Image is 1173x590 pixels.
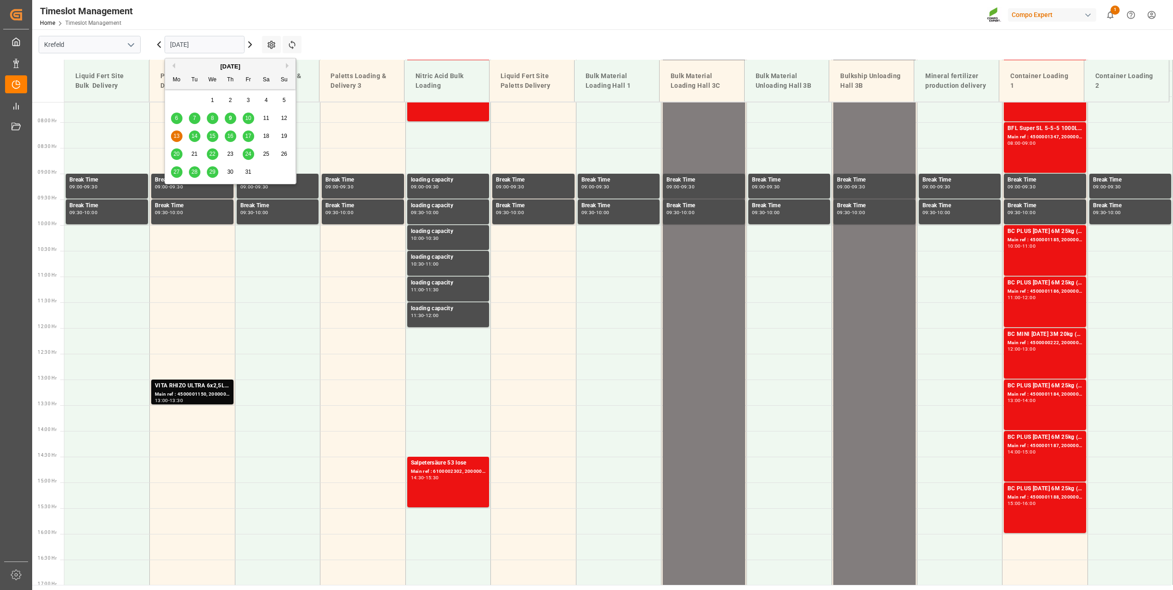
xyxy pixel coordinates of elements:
div: - [339,185,340,189]
span: 16:00 Hr [38,530,57,535]
div: 09:30 [837,210,850,215]
div: 14:00 [1022,398,1036,403]
div: Nitric Acid Bulk Loading [412,68,482,94]
div: 09:00 [922,185,936,189]
div: BC PLUS [DATE] 6M 25kg (x42) WW [1008,227,1082,236]
span: 25 [263,151,269,157]
div: 09:30 [240,210,254,215]
span: 31 [245,169,251,175]
div: 10:00 [767,210,780,215]
div: 10:00 [937,210,951,215]
span: 4 [265,97,268,103]
div: 09:30 [426,185,439,189]
div: 10:00 [596,210,609,215]
div: Main ref : 4500001186, 2000001252 [1008,288,1082,295]
div: Tu [189,74,200,86]
div: - [1021,501,1022,505]
span: 08:30 Hr [38,144,57,149]
div: 09:00 [411,185,424,189]
div: - [1021,347,1022,351]
div: - [168,210,170,215]
span: 9 [229,115,232,121]
div: 09:00 [666,185,680,189]
div: 11:30 [411,313,424,318]
span: 24 [245,151,251,157]
span: 11:30 Hr [38,298,57,303]
div: Break Time [69,201,144,210]
div: loading capacity [411,227,486,236]
div: Choose Saturday, October 11th, 2025 [261,113,272,124]
span: 16 [227,133,233,139]
div: Choose Thursday, October 9th, 2025 [225,113,236,124]
div: Liquid Fert Site Paletts Delivery [497,68,567,94]
div: 11:00 [426,262,439,266]
div: BC MINI [DATE] 3M 20kg (x48) BR MTO [1008,330,1082,339]
div: Break Time [1093,201,1168,210]
div: 09:30 [937,185,951,189]
div: Break Time [240,201,315,210]
div: Break Time [922,201,997,210]
div: - [83,210,84,215]
div: 10:00 [426,210,439,215]
div: Choose Tuesday, October 7th, 2025 [189,113,200,124]
div: Choose Sunday, October 12th, 2025 [279,113,290,124]
div: 09:00 [325,185,339,189]
span: 10:00 Hr [38,221,57,226]
div: - [253,210,255,215]
div: Sa [261,74,272,86]
div: Break Time [837,176,912,185]
div: - [509,185,511,189]
input: Type to search/select [39,36,141,53]
span: 09:30 Hr [38,195,57,200]
div: Break Time [1093,176,1168,185]
div: 09:30 [511,185,524,189]
div: Break Time [666,176,741,185]
div: Timeslot Management [40,4,133,18]
div: Bulk Material Loading Hall 1 [582,68,652,94]
div: 09:30 [752,210,765,215]
span: 13:00 Hr [38,375,57,380]
div: Choose Thursday, October 2nd, 2025 [225,95,236,106]
span: 08:00 Hr [38,118,57,123]
div: - [850,185,852,189]
span: 20 [173,151,179,157]
button: show 1 new notifications [1100,5,1121,25]
div: 09:30 [496,210,509,215]
div: Choose Sunday, October 26th, 2025 [279,148,290,160]
div: Break Time [155,201,230,210]
div: Choose Monday, October 13th, 2025 [171,130,182,142]
div: 09:00 [1022,141,1036,145]
span: 7 [193,115,196,121]
div: - [424,476,425,480]
div: 09:00 [496,185,509,189]
span: 15:00 Hr [38,478,57,483]
div: Th [225,74,236,86]
div: month 2025-10 [168,91,293,181]
div: - [168,398,170,403]
div: 11:00 [411,288,424,292]
span: 13 [173,133,179,139]
div: 09:30 [767,185,780,189]
div: Choose Monday, October 20th, 2025 [171,148,182,160]
span: 23 [227,151,233,157]
div: 09:00 [752,185,765,189]
div: Choose Sunday, October 19th, 2025 [279,130,290,142]
div: 09:30 [852,185,865,189]
div: 10:00 [255,210,268,215]
div: Main ref : 4500000222, 2000000024 [1008,339,1082,347]
span: 14:30 Hr [38,453,57,458]
span: 09:00 Hr [38,170,57,175]
div: 09:00 [1093,185,1106,189]
div: loading capacity [411,176,486,185]
div: - [339,210,340,215]
div: Main ref : 4500001150, 2000000692 [155,391,230,398]
div: Choose Tuesday, October 14th, 2025 [189,130,200,142]
div: Choose Friday, October 3rd, 2025 [243,95,254,106]
span: 28 [191,169,197,175]
div: 10:00 [681,210,695,215]
div: - [1021,450,1022,454]
div: Bulkship Unloading Hall 3B [837,68,906,94]
div: BC PLUS [DATE] 6M 25kg (x42) WW [1008,484,1082,494]
div: 09:30 [155,210,168,215]
img: Screenshot%202023-09-29%20at%2010.02.21.png_1712312052.png [987,7,1002,23]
